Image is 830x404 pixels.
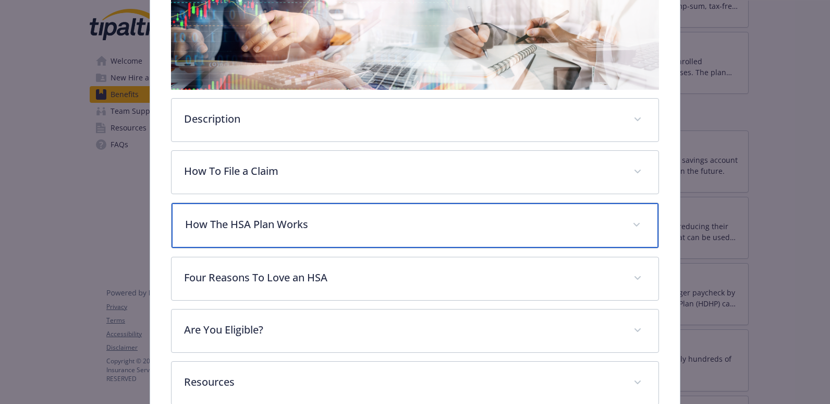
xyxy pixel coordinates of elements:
div: Four Reasons To Love an HSA [172,257,659,300]
div: Description [172,99,659,141]
div: Are You Eligible? [172,310,659,352]
p: Four Reasons To Love an HSA [184,270,621,286]
p: How The HSA Plan Works [185,217,620,232]
p: Resources [184,374,621,390]
div: How The HSA Plan Works [172,203,659,248]
div: How To File a Claim [172,151,659,194]
p: How To File a Claim [184,163,621,179]
p: Are You Eligible? [184,322,621,338]
p: Description [184,111,621,127]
